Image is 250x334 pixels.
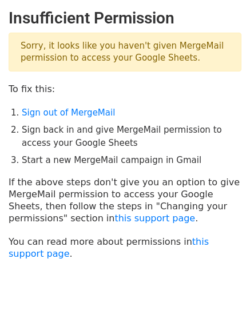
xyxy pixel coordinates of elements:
li: Start a new MergeMail campaign in Gmail [22,154,241,167]
li: Sign back in and give MergeMail permission to access your Google Sheets [22,124,241,149]
p: You can read more about permissions in . [9,236,241,260]
p: If the above steps don't give you an option to give MergeMail permission to access your Google Sh... [9,176,241,224]
a: Sign out of MergeMail [22,108,115,118]
p: To fix this: [9,83,241,95]
p: Sorry, it looks like you haven't given MergeMail permission to access your Google Sheets. [9,33,241,71]
a: this support page [114,213,195,224]
h2: Insufficient Permission [9,9,241,28]
a: this support page [9,236,209,259]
